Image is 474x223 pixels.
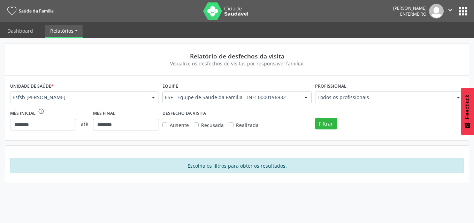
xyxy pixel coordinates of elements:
[464,95,471,119] span: Feedback
[15,52,459,60] div: Relatório de desfechos da visita
[38,108,44,119] div: O intervalo deve ser de no máximo 6 meses
[201,122,224,128] span: Recusada
[10,108,36,119] label: Mês inicial
[10,158,464,173] div: Escolha os filtros para obter os resultados.
[162,81,178,91] label: Equipe
[50,27,74,34] span: Relatórios
[93,108,115,119] label: Mês final
[13,94,145,101] span: Esfsb [PERSON_NAME]
[2,25,38,37] a: Dashboard
[170,122,189,128] span: Ausente
[318,94,450,101] span: Todos os profissionais
[236,122,259,128] span: Realizada
[162,108,206,119] label: DESFECHO DA VISITA
[315,118,337,130] button: Filtrar
[429,4,444,18] img: img
[400,11,427,17] span: Enfermeiro
[45,25,83,37] a: Relatórios
[461,88,474,135] button: Feedback - Mostrar pesquisa
[10,81,54,91] label: Unidade de saúde
[457,5,469,17] button: apps
[315,81,346,91] label: Profissional
[19,8,54,14] span: Saúde da Família
[393,5,427,11] div: [PERSON_NAME]
[5,5,54,17] a: Saúde da Família
[165,94,297,101] span: ESF - Equipe de Saude da Familia - INE: 0000196932
[444,4,457,18] button: 
[446,6,454,14] i: 
[15,60,459,67] div: Visualize os desfechos de visitas por responsável familiar
[38,108,44,114] i: info_outline
[76,116,93,133] span: até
